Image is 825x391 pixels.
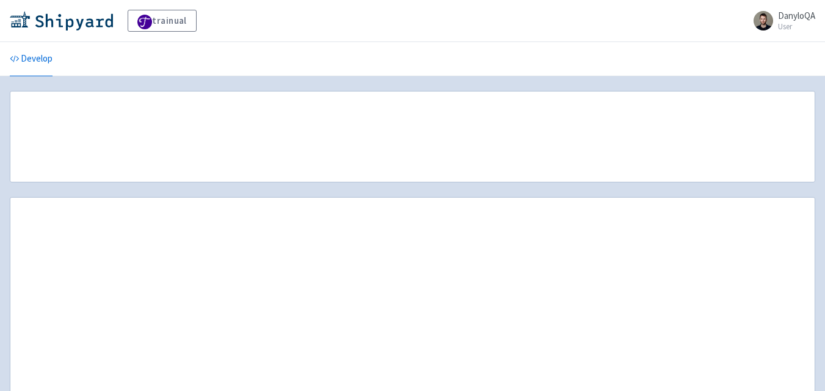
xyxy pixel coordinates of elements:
a: trainual [128,10,197,32]
span: DanyloQA [778,10,815,21]
img: Shipyard logo [10,11,113,30]
a: Develop [10,42,53,76]
a: DanyloQA User [746,11,815,30]
small: User [778,23,815,30]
